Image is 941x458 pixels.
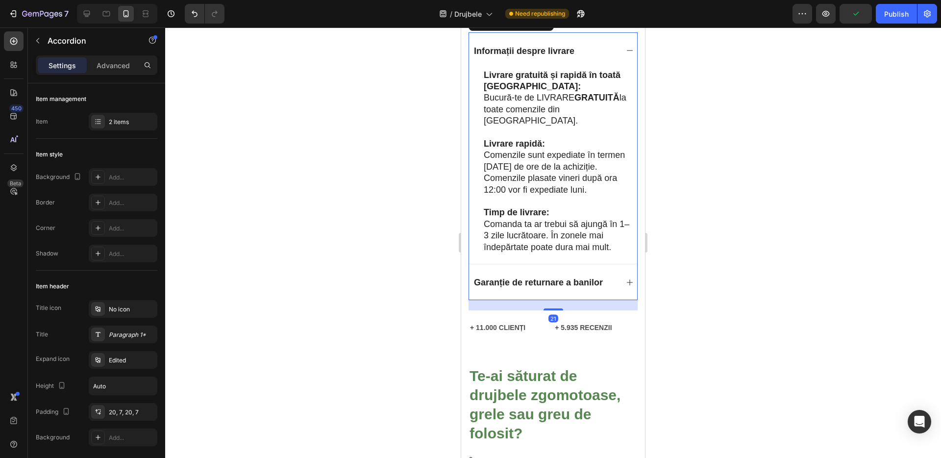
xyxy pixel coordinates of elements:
[109,118,155,127] div: 2 items
[36,249,58,258] div: Shadow
[48,35,131,47] p: Accordion
[97,60,130,71] p: Advanced
[64,8,69,20] p: 7
[454,9,482,19] span: Drujbele
[4,4,73,24] button: 7
[7,179,24,187] div: Beta
[109,356,155,365] div: Edited
[36,198,55,207] div: Border
[109,331,155,339] div: Paragraph 1*
[109,224,155,233] div: Add...
[36,406,72,419] div: Padding
[109,433,155,442] div: Add...
[36,355,70,363] div: Expand icon
[49,60,76,71] p: Settings
[515,9,565,18] span: Need republishing
[89,377,157,395] input: Auto
[36,282,69,291] div: Item header
[36,171,83,184] div: Background
[36,380,68,393] div: Height
[36,433,70,442] div: Background
[461,27,645,458] iframe: Design area
[908,410,931,433] div: Open Intercom Messenger
[109,305,155,314] div: No icon
[36,117,48,126] div: Item
[876,4,917,24] button: Publish
[36,304,61,312] div: Title icon
[450,9,452,19] span: /
[36,224,55,232] div: Corner
[9,104,24,112] div: 450
[884,9,909,19] div: Publish
[36,150,63,159] div: Item style
[36,330,48,339] div: Title
[109,173,155,182] div: Add...
[109,408,155,417] div: 20, 7, 20, 7
[36,95,86,103] div: Item management
[185,4,224,24] div: Undo/Redo
[109,250,155,258] div: Add...
[109,199,155,207] div: Add...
